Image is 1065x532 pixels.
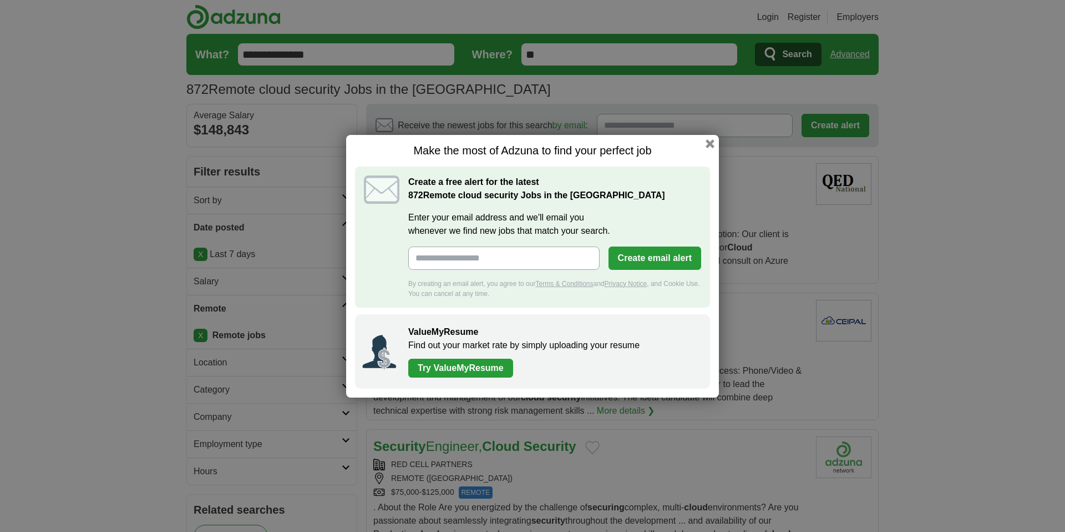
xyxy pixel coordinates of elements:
[364,175,399,204] img: icon_email.svg
[355,144,710,158] h1: Make the most of Adzuna to find your perfect job
[408,279,701,299] div: By creating an email alert, you agree to our and , and Cookie Use. You can cancel at any time.
[608,247,701,270] button: Create email alert
[408,190,665,200] strong: Remote cloud security Jobs in the [GEOGRAPHIC_DATA]
[408,359,513,378] a: Try ValueMyResume
[408,325,699,339] h2: ValueMyResume
[605,280,647,288] a: Privacy Notice
[408,189,423,202] span: 872
[408,175,701,202] h2: Create a free alert for the latest
[408,211,701,238] label: Enter your email address and we'll email you whenever we find new jobs that match your search.
[535,280,593,288] a: Terms & Conditions
[408,339,699,352] p: Find out your market rate by simply uploading your resume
